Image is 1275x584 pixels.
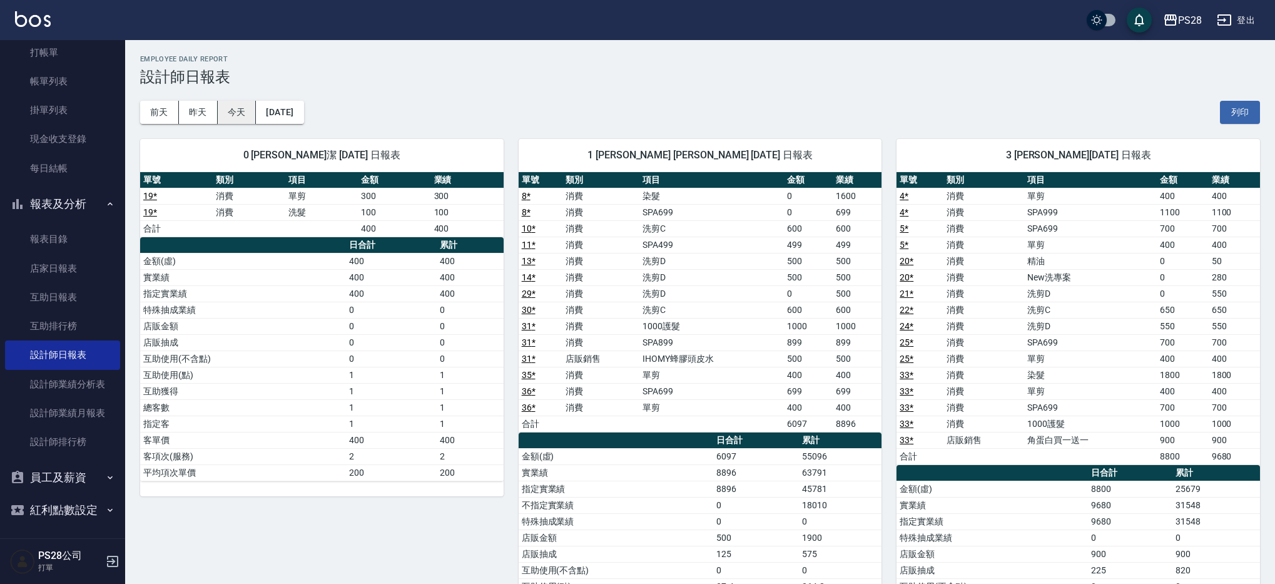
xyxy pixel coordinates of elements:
td: 0 [437,351,503,367]
th: 日合計 [1088,465,1172,481]
th: 累計 [437,237,503,254]
td: 400 [1157,188,1208,204]
button: PS28 [1158,8,1207,33]
span: 3 [PERSON_NAME][DATE] 日報表 [912,149,1245,161]
td: 700 [1157,220,1208,237]
th: 金額 [1157,172,1208,188]
td: 消費 [943,220,1025,237]
td: 1100 [1209,204,1260,220]
td: 0 [713,497,799,513]
td: 400 [346,269,437,285]
td: 500 [784,351,833,367]
th: 日合計 [346,237,437,254]
td: 0 [713,562,799,578]
td: 單剪 [285,188,358,204]
td: 單剪 [1024,188,1157,204]
td: 400 [833,399,881,416]
td: 指定實業績 [897,513,1088,530]
span: 0 [PERSON_NAME]潔 [DATE] 日報表 [155,149,489,161]
td: 1000 [784,318,833,334]
td: 消費 [943,269,1025,285]
td: 0 [1157,285,1208,302]
td: 600 [833,302,881,318]
td: 400 [1209,351,1260,367]
span: 1 [PERSON_NAME] [PERSON_NAME] [DATE] 日報表 [534,149,867,161]
td: 55096 [799,448,881,464]
th: 單號 [140,172,213,188]
td: 200 [437,464,503,481]
td: 消費 [943,237,1025,253]
a: 掛單列表 [5,96,120,125]
button: 員工及薪資 [5,461,120,494]
td: 400 [1209,188,1260,204]
th: 類別 [213,172,285,188]
td: 消費 [213,188,285,204]
td: SPA999 [1024,204,1157,220]
td: 消費 [943,334,1025,351]
td: 400 [1209,237,1260,253]
a: 設計師排行榜 [5,428,120,456]
td: 0 [346,334,437,351]
td: 平均項次單價 [140,464,346,481]
td: 25679 [1172,481,1260,497]
td: 洗剪D [1024,285,1157,302]
td: 指定實業績 [519,481,713,497]
td: 金額(虛) [140,253,346,269]
td: 63791 [799,464,881,481]
th: 項目 [639,172,784,188]
td: 400 [437,432,503,448]
td: New洗專案 [1024,269,1157,285]
td: 消費 [943,204,1025,220]
td: 消費 [943,188,1025,204]
td: 1 [346,367,437,383]
td: 600 [784,220,833,237]
td: 600 [833,220,881,237]
td: 100 [431,204,504,220]
td: 洗剪D [639,285,784,302]
td: 200 [346,464,437,481]
th: 單號 [897,172,943,188]
td: 店販金額 [897,546,1088,562]
td: 金額(虛) [897,481,1088,497]
td: 洗剪D [639,253,784,269]
td: 店販銷售 [943,432,1025,448]
th: 金額 [784,172,833,188]
td: 消費 [562,383,639,399]
td: 0 [799,513,881,530]
td: 消費 [562,204,639,220]
th: 業績 [833,172,881,188]
a: 店家日報表 [5,254,120,283]
td: 洗髮 [285,204,358,220]
table: a dense table [519,172,882,433]
td: 1000護髮 [1024,416,1157,432]
td: SPA699 [639,204,784,220]
td: 500 [833,253,881,269]
th: 業績 [1209,172,1260,188]
td: 店販抽成 [519,546,713,562]
td: 499 [784,237,833,253]
td: 1000 [1209,416,1260,432]
td: 2 [437,448,503,464]
td: 50 [1209,253,1260,269]
td: 單剪 [1024,383,1157,399]
td: 820 [1172,562,1260,578]
td: 900 [1088,546,1172,562]
td: 500 [833,285,881,302]
td: SPA699 [1024,334,1157,351]
td: 300 [431,188,504,204]
th: 累計 [1172,465,1260,481]
td: 洗剪C [1024,302,1157,318]
td: 8896 [833,416,881,432]
td: 650 [1209,302,1260,318]
td: 700 [1157,334,1208,351]
td: 消費 [562,399,639,416]
a: 互助日報表 [5,283,120,312]
td: 精油 [1024,253,1157,269]
td: 31548 [1172,513,1260,530]
td: 400 [1157,351,1208,367]
td: 1800 [1157,367,1208,383]
td: 699 [833,204,881,220]
td: 125 [713,546,799,562]
td: 消費 [562,367,639,383]
td: 消費 [943,367,1025,383]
